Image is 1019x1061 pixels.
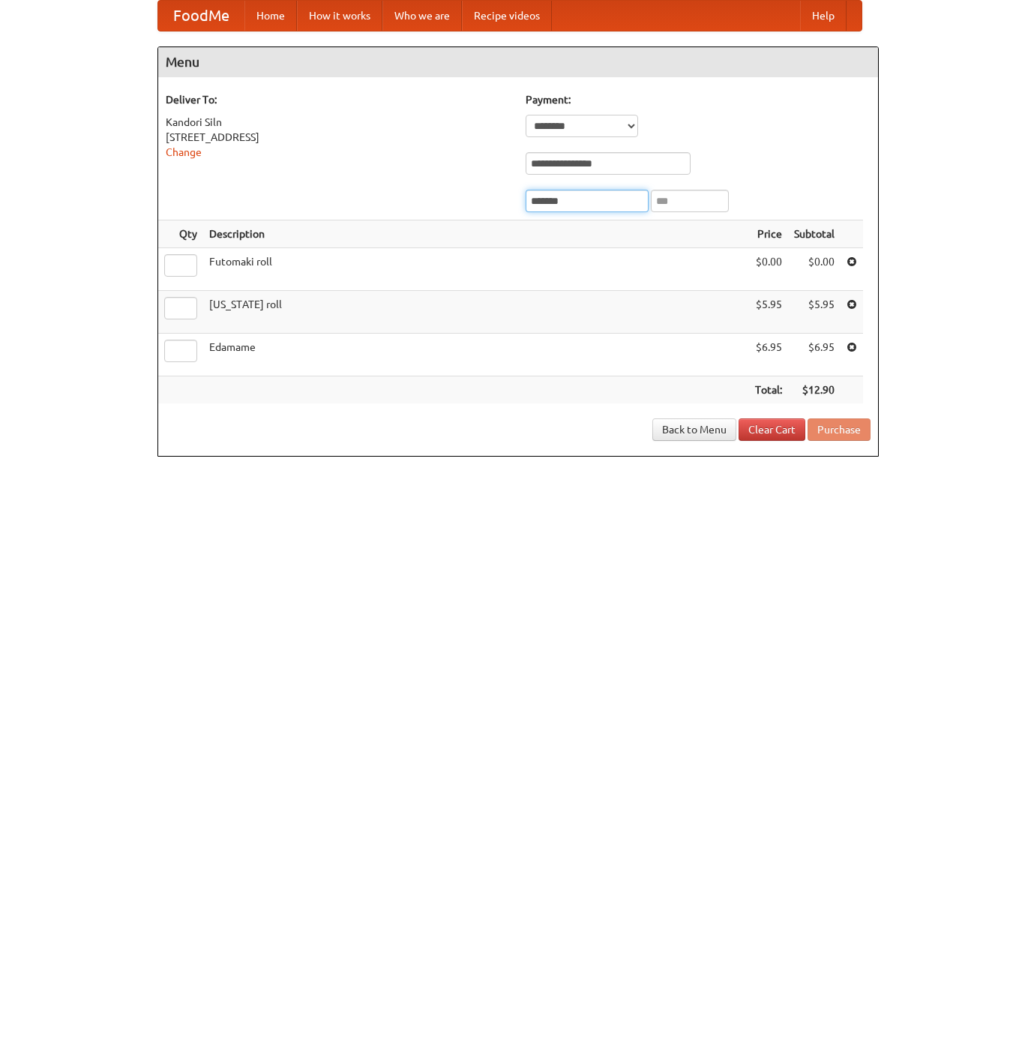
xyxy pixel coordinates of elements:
[462,1,552,31] a: Recipe videos
[166,92,511,107] h5: Deliver To:
[749,220,788,248] th: Price
[166,146,202,158] a: Change
[800,1,847,31] a: Help
[788,334,841,376] td: $6.95
[166,130,511,145] div: [STREET_ADDRESS]
[203,248,749,291] td: Futomaki roll
[652,418,736,441] a: Back to Menu
[203,220,749,248] th: Description
[203,291,749,334] td: [US_STATE] roll
[808,418,871,441] button: Purchase
[297,1,382,31] a: How it works
[203,334,749,376] td: Edamame
[166,115,511,130] div: Kandori Siln
[158,47,878,77] h4: Menu
[526,92,871,107] h5: Payment:
[788,376,841,404] th: $12.90
[749,291,788,334] td: $5.95
[244,1,297,31] a: Home
[382,1,462,31] a: Who we are
[749,248,788,291] td: $0.00
[739,418,805,441] a: Clear Cart
[788,291,841,334] td: $5.95
[749,334,788,376] td: $6.95
[788,248,841,291] td: $0.00
[788,220,841,248] th: Subtotal
[749,376,788,404] th: Total:
[158,1,244,31] a: FoodMe
[158,220,203,248] th: Qty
